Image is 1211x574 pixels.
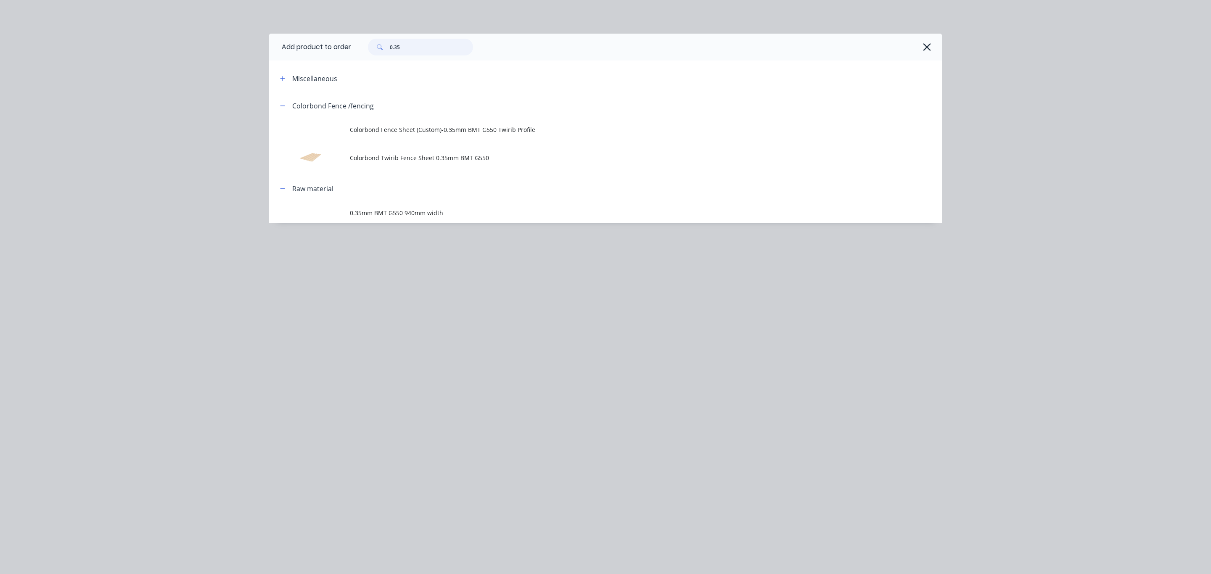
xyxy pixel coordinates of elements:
span: 0.35mm BMT G550 940mm width [350,208,823,217]
div: Add product to order [269,34,351,61]
div: Raw material [292,184,333,194]
input: Search... [390,39,473,55]
div: Miscellaneous [292,74,337,84]
span: Colorbond Twirib Fence Sheet 0.35mm BMT G550 [350,153,823,162]
span: Colorbond Fence Sheet (Custom)-0.35mm BMT G550 Twirib Profile [350,125,823,134]
div: Colorbond Fence /fencing [292,101,374,111]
